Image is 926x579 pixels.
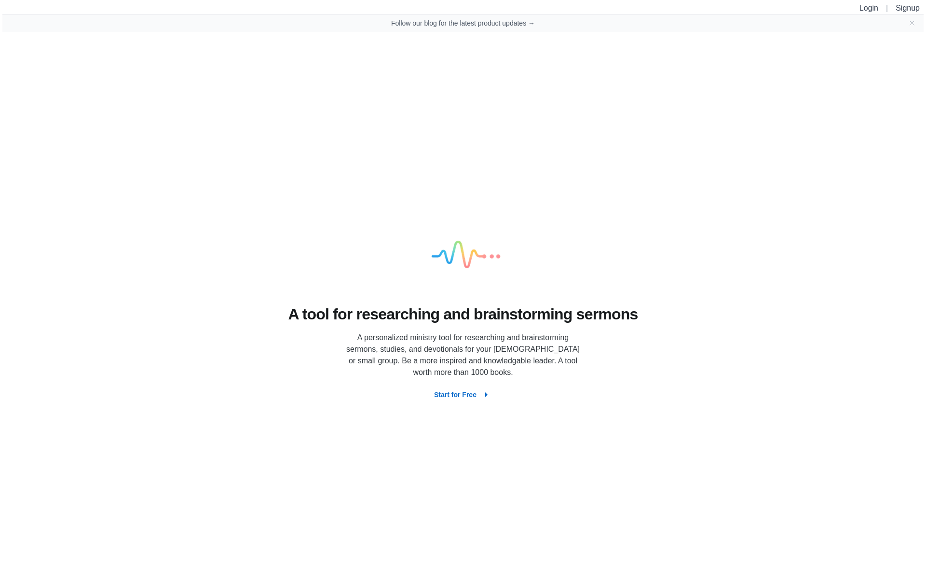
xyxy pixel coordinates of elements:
a: Follow our blog for the latest product updates → [391,18,535,28]
button: Close banner [908,19,916,27]
a: Start for Free [434,390,492,399]
a: Login [859,4,878,12]
h1: A tool for researching and brainstorming sermons [288,304,638,325]
a: Signup [896,4,920,12]
p: A personalized ministry tool for researching and brainstorming sermons, studies, and devotionals ... [342,332,584,378]
li: | [882,2,892,14]
img: logo [415,207,511,304]
button: Start for Free [434,386,492,403]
